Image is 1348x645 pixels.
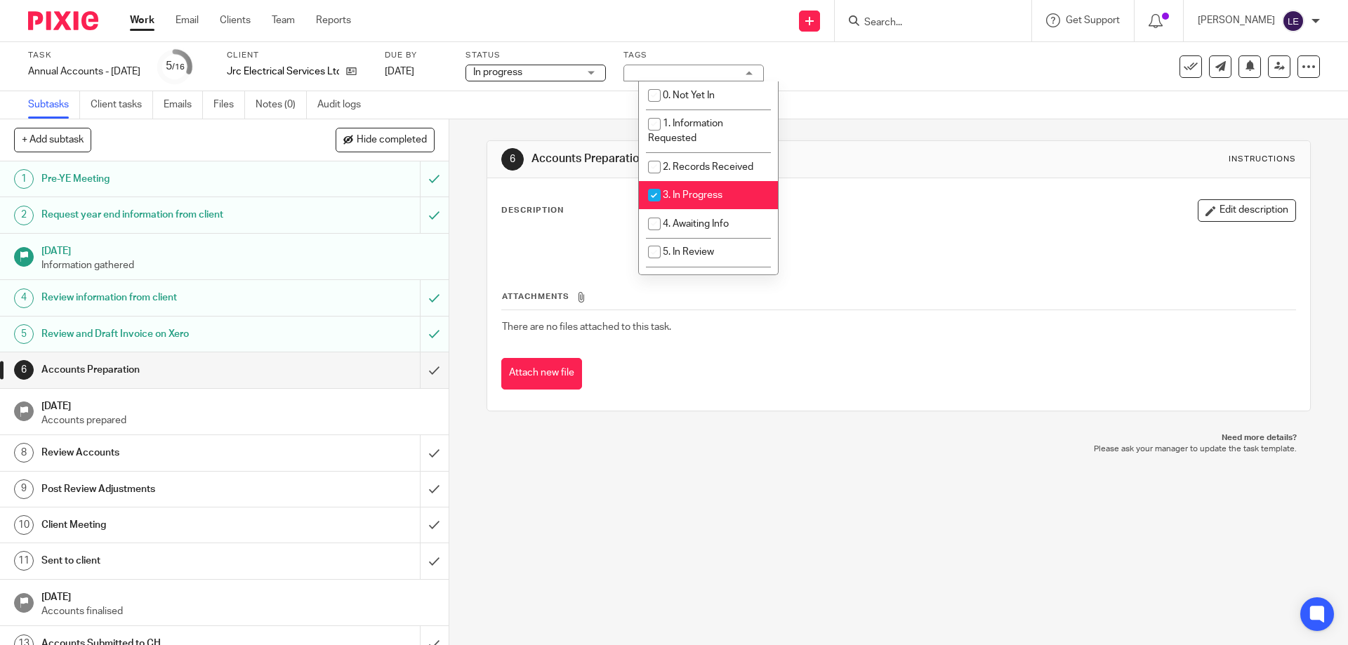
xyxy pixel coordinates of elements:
label: Client [227,50,367,61]
h1: Accounts Preparation [41,359,284,380]
h1: Accounts Preparation [531,152,929,166]
h1: Post Review Adjustments [41,479,284,500]
p: Information gathered [41,258,435,272]
input: Search [863,17,989,29]
p: Accounts finalised [41,604,435,618]
button: + Add subtask [14,128,91,152]
a: Email [176,13,199,27]
div: 6 [14,360,34,380]
span: 5. In Review [663,247,714,257]
p: Please ask your manager to update the task template. [501,444,1296,455]
h1: Sent to client [41,550,284,571]
p: Description [501,205,564,216]
div: Annual Accounts - [DATE] [28,65,140,79]
span: Attachments [502,293,569,300]
h1: [DATE] [41,241,435,258]
button: Hide completed [336,128,435,152]
a: Reports [316,13,351,27]
img: svg%3E [1282,10,1304,32]
div: Instructions [1229,154,1296,165]
button: Edit description [1198,199,1296,222]
p: [PERSON_NAME] [1198,13,1275,27]
a: Subtasks [28,91,80,119]
h1: Client Meeting [41,514,284,536]
a: Client tasks [91,91,153,119]
span: 2. Records Received [663,162,753,172]
small: /16 [172,63,185,71]
div: Annual Accounts - July 2025 [28,65,140,79]
div: 4 [14,288,34,308]
div: 5 [166,58,185,74]
a: Team [272,13,295,27]
span: [DATE] [385,67,414,77]
div: 8 [14,443,34,463]
span: Hide completed [357,135,427,146]
span: 1. Information Requested [648,119,723,143]
p: Accounts prepared [41,413,435,427]
h1: Request year end information from client [41,204,284,225]
div: 6 [501,148,524,171]
a: Emails [164,91,203,119]
a: Notes (0) [256,91,307,119]
a: Work [130,13,154,27]
p: Need more details? [501,432,1296,444]
a: Clients [220,13,251,27]
h1: [DATE] [41,587,435,604]
span: Get Support [1066,15,1120,25]
div: 10 [14,515,34,535]
h1: Review and Draft Invoice on Xero [41,324,284,345]
a: Files [213,91,245,119]
p: Jrc Electrical Services Ltd [227,65,339,79]
div: 11 [14,551,34,571]
span: There are no files attached to this task. [502,322,671,332]
div: 2 [14,206,34,225]
a: Audit logs [317,91,371,119]
div: 1 [14,169,34,189]
label: Tags [623,50,764,61]
h1: Pre-YE Meeting [41,168,284,189]
h1: [DATE] [41,396,435,413]
div: 5 [14,324,34,344]
h1: Review Accounts [41,442,284,463]
span: In progress [473,67,522,77]
span: 3. In Progress [663,190,722,200]
span: 0. Not Yet In [663,91,715,100]
span: 4. Awaiting Info [663,219,729,229]
label: Status [465,50,606,61]
label: Task [28,50,140,61]
label: Due by [385,50,448,61]
img: Pixie [28,11,98,30]
button: Attach new file [501,358,582,390]
div: 9 [14,479,34,499]
h1: Review information from client [41,287,284,308]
